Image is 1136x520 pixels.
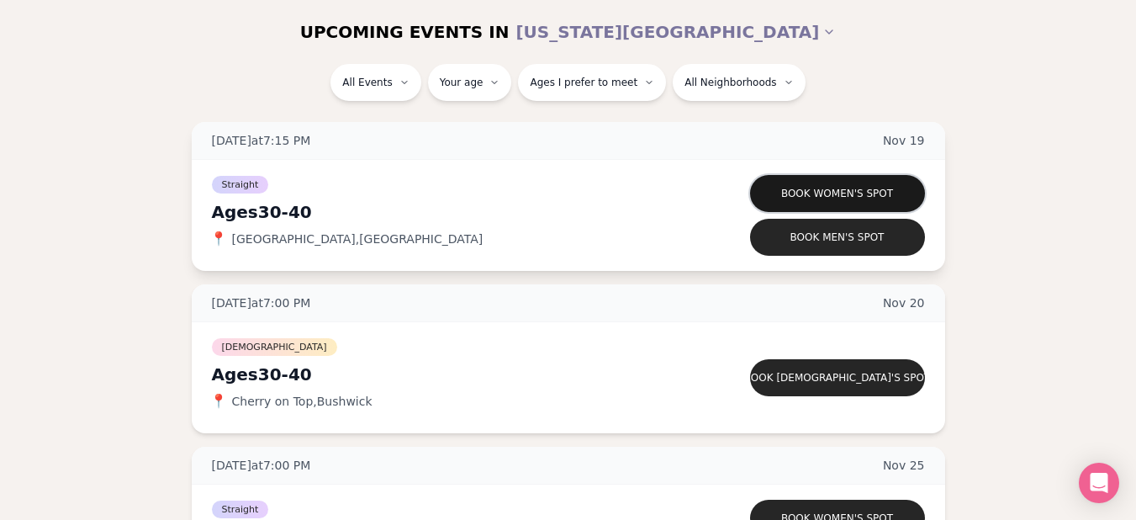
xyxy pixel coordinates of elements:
[232,393,373,410] span: Cherry on Top , Bushwick
[330,64,420,101] button: All Events
[212,232,225,246] span: 📍
[530,76,637,89] span: Ages I prefer to meet
[212,457,311,474] span: [DATE] at 7:00 PM
[750,219,925,256] button: Book men's spot
[212,363,686,386] div: Ages 30-40
[212,395,225,408] span: 📍
[212,338,337,356] span: [DEMOGRAPHIC_DATA]
[212,294,311,311] span: [DATE] at 7:00 PM
[750,175,925,212] button: Book women's spot
[750,359,925,396] button: Book [DEMOGRAPHIC_DATA]'s spot
[883,457,925,474] span: Nov 25
[1079,463,1119,503] div: Open Intercom Messenger
[212,200,686,224] div: Ages 30-40
[440,76,483,89] span: Your age
[673,64,805,101] button: All Neighborhoods
[515,13,836,50] button: [US_STATE][GEOGRAPHIC_DATA]
[212,132,311,149] span: [DATE] at 7:15 PM
[428,64,512,101] button: Your age
[883,294,925,311] span: Nov 20
[518,64,666,101] button: Ages I prefer to meet
[883,132,925,149] span: Nov 19
[212,176,269,194] span: Straight
[684,76,776,89] span: All Neighborhoods
[212,501,269,518] span: Straight
[232,231,483,247] span: [GEOGRAPHIC_DATA] , [GEOGRAPHIC_DATA]
[342,76,392,89] span: All Events
[300,20,510,44] span: UPCOMING EVENTS IN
